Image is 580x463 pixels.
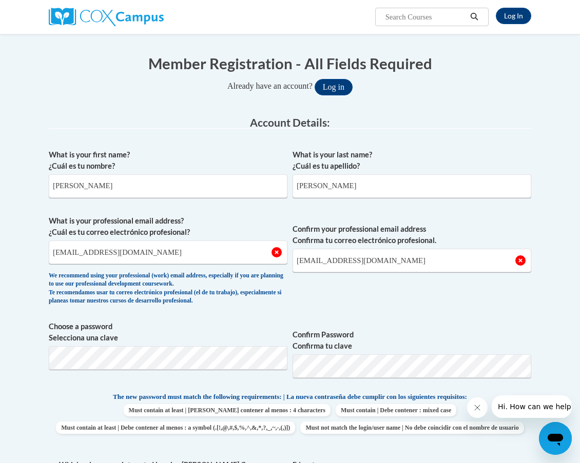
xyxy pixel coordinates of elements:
[227,82,313,90] span: Already have an account?
[384,11,467,23] input: Search Courses
[49,215,287,238] label: What is your professional email address? ¿Cuál es tu correo electrónico profesional?
[113,392,467,401] span: The new password must match the following requirements: | La nueva contraseña debe cumplir con lo...
[49,8,164,26] img: Cox Campus
[250,116,330,129] span: Account Details:
[49,321,287,344] label: Choose a password Selecciona una clave
[315,79,353,95] button: Log in
[293,174,531,198] input: Metadata input
[496,8,531,24] a: Log In
[467,11,482,23] button: Search
[293,224,531,246] label: Confirm your professional email address Confirma tu correo electrónico profesional.
[124,404,331,416] span: Must contain at least | [PERSON_NAME] contener al menos : 4 characters
[293,329,531,352] label: Confirm Password Confirma tu clave
[56,421,295,434] span: Must contain at least | Debe contener al menos : a symbol (.[!,@,#,$,%,^,&,*,?,_,~,-,(,)])
[49,272,287,306] div: We recommend using your professional (work) email address, especially if you are planning to use ...
[539,422,572,455] iframe: Button to launch messaging window
[293,249,531,272] input: Required
[49,240,287,264] input: Metadata input
[49,149,287,172] label: What is your first name? ¿Cuál es tu nombre?
[49,53,531,74] h1: Member Registration - All Fields Required
[492,395,572,418] iframe: Message from company
[293,149,531,172] label: What is your last name? ¿Cuál es tu apellido?
[467,397,488,418] iframe: Close message
[300,421,524,434] span: Must not match the login/user name | No debe coincidir con el nombre de usuario
[336,404,456,416] span: Must contain | Debe contener : mixed case
[6,7,83,15] span: Hi. How can we help?
[49,174,287,198] input: Metadata input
